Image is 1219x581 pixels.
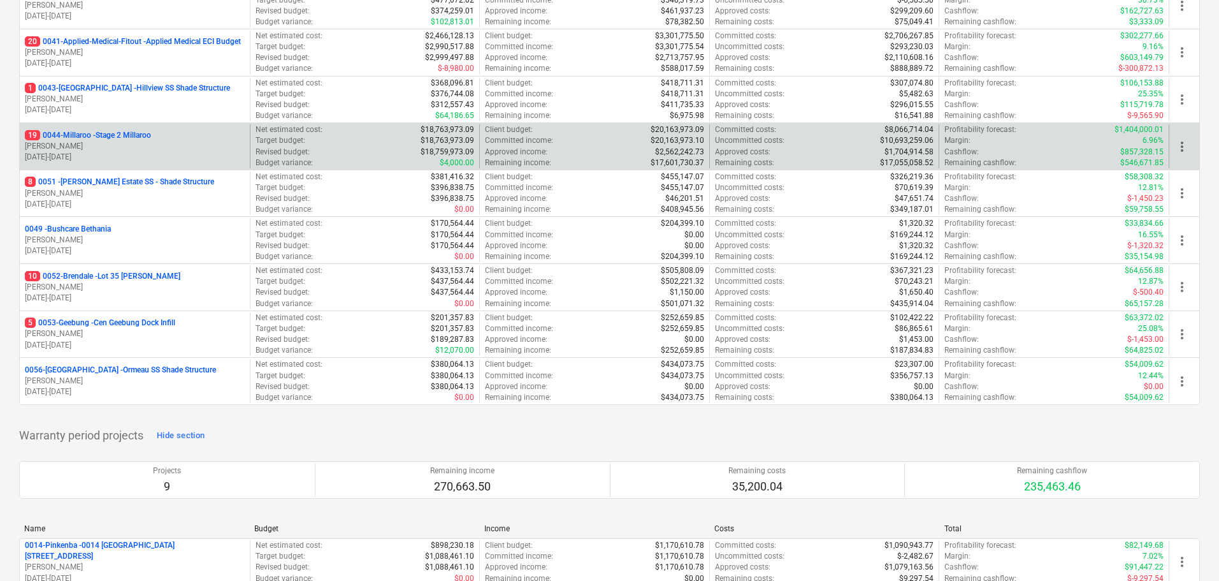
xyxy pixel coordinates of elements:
[1174,92,1190,107] span: more_vert
[256,265,322,276] p: Net estimated cost :
[256,78,322,89] p: Net estimated cost :
[1114,124,1164,135] p: $1,404,000.01
[25,83,36,93] span: 1
[256,63,313,74] p: Budget variance :
[1118,63,1164,74] p: $-300,872.13
[1125,251,1164,262] p: $35,154.98
[256,287,310,298] p: Revised budget :
[485,218,533,229] p: Client budget :
[431,89,474,99] p: $376,744.08
[944,41,970,52] p: Margin :
[880,135,934,146] p: $10,693,259.06
[256,218,322,229] p: Net estimated cost :
[661,63,704,74] p: $588,017.59
[256,89,305,99] p: Target budget :
[431,276,474,287] p: $437,564.44
[157,429,205,443] div: Hide section
[454,251,474,262] p: $0.00
[485,334,547,345] p: Approved income :
[25,83,230,94] p: 0043-[GEOGRAPHIC_DATA] - Hillview SS Shade Structure
[895,323,934,334] p: $86,865.61
[661,78,704,89] p: $418,711.31
[661,218,704,229] p: $204,399.10
[715,31,776,41] p: Committed costs :
[1174,233,1190,248] span: more_vert
[890,63,934,74] p: $888,889.72
[25,271,180,282] p: 0052-Brendale - Lot 35 [PERSON_NAME]
[1125,313,1164,323] p: $63,372.02
[154,425,208,446] button: Hide section
[661,6,704,17] p: $461,937.23
[485,287,547,298] p: Approved income :
[485,78,533,89] p: Client budget :
[1133,287,1164,298] p: $-500.40
[485,251,551,262] p: Remaining income :
[1120,78,1164,89] p: $106,153.88
[485,193,547,204] p: Approved income :
[715,230,784,240] p: Uncommitted costs :
[25,11,245,22] p: [DATE] - [DATE]
[651,124,704,135] p: $20,163,973.09
[715,276,784,287] p: Uncommitted costs :
[661,313,704,323] p: $252,659.85
[715,323,784,334] p: Uncommitted costs :
[425,52,474,63] p: $2,999,497.88
[715,265,776,276] p: Committed costs :
[1174,327,1190,342] span: more_vert
[661,182,704,193] p: $455,147.07
[485,240,547,251] p: Approved income :
[899,218,934,229] p: $1,320.32
[715,78,776,89] p: Committed costs :
[655,52,704,63] p: $2,713,757.95
[944,218,1016,229] p: Profitability forecast :
[651,135,704,146] p: $20,163,973.10
[25,540,245,562] p: 0014-Pinkenba - 0014 [GEOGRAPHIC_DATA] [STREET_ADDRESS]
[25,152,245,163] p: [DATE] - [DATE]
[485,204,551,215] p: Remaining income :
[431,218,474,229] p: $170,564.44
[25,318,36,328] span: 5
[884,31,934,41] p: $2,706,267.85
[25,386,245,397] p: [DATE] - [DATE]
[665,193,704,204] p: $46,201.51
[25,130,40,140] span: 19
[661,251,704,262] p: $204,399.10
[25,188,245,199] p: [PERSON_NAME]
[890,251,934,262] p: $169,244.12
[715,17,774,27] p: Remaining costs :
[890,298,934,309] p: $435,914.04
[431,334,474,345] p: $189,287.83
[485,124,533,135] p: Client budget :
[890,41,934,52] p: $293,230.03
[25,177,245,209] div: 80051 -[PERSON_NAME] Estate SS - Shade Structure[PERSON_NAME][DATE]-[DATE]
[425,41,474,52] p: $2,990,517.88
[895,110,934,121] p: $16,541.88
[899,89,934,99] p: $5,482.63
[715,287,770,298] p: Approved costs :
[944,193,979,204] p: Cashflow :
[1127,334,1164,345] p: $-1,453.00
[485,135,553,146] p: Committed income :
[431,6,474,17] p: $374,259.01
[1174,45,1190,60] span: more_vert
[944,99,979,110] p: Cashflow :
[890,172,934,182] p: $326,219.36
[431,287,474,298] p: $437,564.44
[944,298,1016,309] p: Remaining cashflow :
[256,323,305,334] p: Target budget :
[944,287,979,298] p: Cashflow :
[944,182,970,193] p: Margin :
[256,276,305,287] p: Target budget :
[895,182,934,193] p: $70,619.39
[715,204,774,215] p: Remaining costs :
[256,334,310,345] p: Revised budget :
[485,99,547,110] p: Approved income :
[25,365,245,397] div: 0056-[GEOGRAPHIC_DATA] -Ormeau SS Shade Structure[PERSON_NAME][DATE]-[DATE]
[899,334,934,345] p: $1,453.00
[890,313,934,323] p: $102,422.22
[880,158,934,168] p: $17,055,058.52
[715,193,770,204] p: Approved costs :
[1125,265,1164,276] p: $64,656.88
[661,89,704,99] p: $418,711.31
[25,224,111,235] p: 0049 - Bushcare Bethania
